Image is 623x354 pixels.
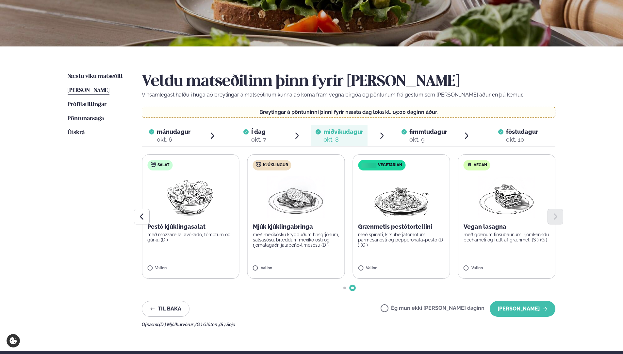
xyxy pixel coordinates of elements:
[151,162,156,167] img: salad.svg
[68,130,85,135] span: Útskrá
[68,129,85,137] a: Útskrá
[358,232,445,248] p: með spínati, kirsuberjatómötum, parmesanosti og pepperonata-pestó (D ) (G )
[142,301,189,317] button: Til baka
[142,73,555,91] h2: Veldu matseðilinn þinn fyrir [PERSON_NAME]
[323,128,363,135] span: miðvikudagur
[409,128,447,135] span: fimmtudagur
[157,163,169,168] span: Salat
[162,176,220,218] img: Salad.png
[142,91,555,99] p: Vinsamlegast hafðu í huga að breytingar á matseðlinum kunna að koma fram vegna birgða og pöntunum...
[149,110,549,115] p: Breytingar á pöntuninni þinni fyrir næsta dag loka kl. 15:00 daginn áður.
[157,128,190,135] span: mánudagur
[68,74,123,79] span: Næstu viku matseðill
[548,209,563,224] button: Next slide
[68,116,104,121] span: Pöntunarsaga
[68,102,107,107] span: Prófílstillingar
[409,136,447,144] div: okt. 9
[506,136,538,144] div: okt. 10
[343,287,346,289] span: Go to slide 1
[267,176,325,218] img: Chicken-breast.png
[251,128,266,136] span: Í dag
[474,163,487,168] span: Vegan
[323,136,363,144] div: okt. 8
[372,176,430,218] img: Spagetti.png
[157,136,190,144] div: okt. 6
[68,101,107,109] a: Prófílstillingar
[68,73,123,80] a: Næstu viku matseðill
[251,136,266,144] div: okt. 7
[219,322,236,327] span: (S ) Soja
[256,162,261,167] img: chicken.svg
[142,322,555,327] div: Ofnæmi:
[263,163,288,168] span: Kjúklingur
[358,223,445,231] p: Grænmetis pestótortellíní
[68,88,109,93] span: [PERSON_NAME]
[506,128,538,135] span: föstudagur
[159,322,195,327] span: (D ) Mjólkurvörur ,
[378,163,402,168] span: Vegetarian
[253,223,339,231] p: Mjúk kjúklingabringa
[478,176,535,218] img: Lasagna.png
[490,301,555,317] button: [PERSON_NAME]
[253,232,339,248] p: með mexíkósku krydduðum hrísgrjónum, salsasósu, bræddum mexíkó osti og rjómalagaðri jalapeño-lime...
[464,223,550,231] p: Vegan lasagna
[195,322,219,327] span: (G ) Glúten ,
[68,115,104,123] a: Pöntunarsaga
[147,232,234,242] p: með mozzarella, avókadó, tómötum og gúrku (D )
[68,87,109,95] a: [PERSON_NAME]
[7,334,20,347] a: Cookie settings
[134,209,150,224] button: Previous slide
[360,162,378,168] img: icon
[147,223,234,231] p: Pestó kjúklingasalat
[351,287,354,289] span: Go to slide 2
[464,232,550,242] p: með grænum linsubaunum, rjómkenndu béchameli og fullt af grænmeti (S ) (G )
[467,162,472,167] img: Vegan.svg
